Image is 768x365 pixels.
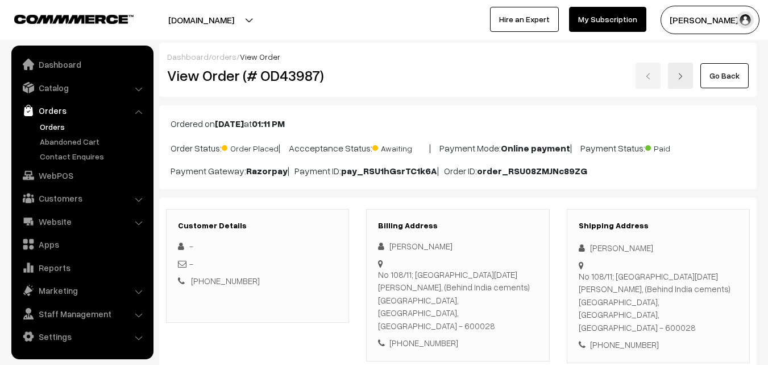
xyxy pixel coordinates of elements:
img: right-arrow.png [677,73,684,80]
a: Dashboard [167,52,209,61]
a: Customers [14,188,150,208]
div: [PHONE_NUMBER] [378,337,537,350]
div: / / [167,51,749,63]
div: [PERSON_NAME] [378,240,537,253]
img: user [737,11,754,28]
div: No 108/11; [GEOGRAPHIC_DATA][DATE][PERSON_NAME], (Behind India cements) [GEOGRAPHIC_DATA], [GEOGR... [378,268,537,333]
a: orders [211,52,236,61]
p: Payment Gateway: | Payment ID: | Order ID: [171,164,745,178]
button: [PERSON_NAME] s… [661,6,759,34]
b: pay_RSU1hGsrTC1k6A [341,165,437,177]
a: My Subscription [569,7,646,32]
div: [PERSON_NAME] [579,241,738,255]
span: Order Placed [222,140,279,154]
a: Apps [14,234,150,255]
div: No 108/11; [GEOGRAPHIC_DATA][DATE][PERSON_NAME], (Behind India cements) [GEOGRAPHIC_DATA], [GEOGR... [579,270,738,334]
div: - [178,240,337,253]
h2: View Order (# OD43987) [167,67,350,84]
a: COMMMERCE [14,11,114,25]
b: 01:11 PM [252,118,285,129]
img: COMMMERCE [14,15,134,23]
a: WebPOS [14,165,150,186]
div: - [178,257,337,270]
a: Website [14,211,150,232]
p: Ordered on at [171,117,745,130]
a: Reports [14,257,150,278]
b: Online payment [501,142,570,154]
b: [DATE] [215,118,244,129]
h3: Billing Address [378,221,537,231]
b: order_RSU08ZMJNc89ZG [477,165,587,177]
span: Awaiting [372,140,429,154]
a: Catalog [14,77,150,98]
a: Settings [14,326,150,347]
a: Marketing [14,280,150,301]
span: Paid [645,140,702,154]
a: Contact Enquires [37,150,150,162]
a: Abandoned Cart [37,136,150,147]
h3: Shipping Address [579,221,738,231]
p: Order Status: | Accceptance Status: | Payment Mode: | Payment Status: [171,140,745,155]
b: Razorpay [246,165,288,177]
a: Staff Management [14,304,150,324]
div: [PHONE_NUMBER] [579,338,738,351]
a: Go Back [700,63,749,88]
a: [PHONE_NUMBER] [191,276,260,286]
h3: Customer Details [178,221,337,231]
a: Orders [14,100,150,121]
a: Orders [37,121,150,133]
a: Dashboard [14,54,150,75]
span: View Order [240,52,280,61]
button: [DOMAIN_NAME] [128,6,274,34]
a: Hire an Expert [490,7,559,32]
